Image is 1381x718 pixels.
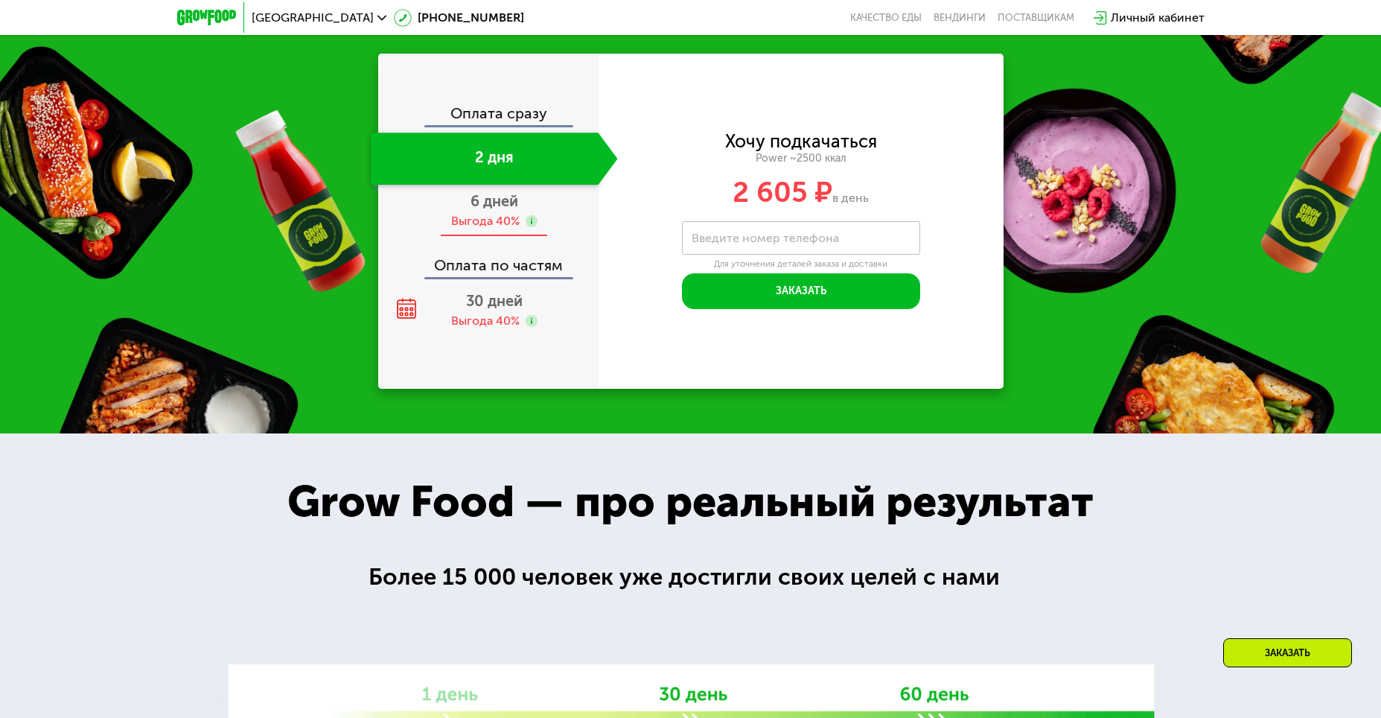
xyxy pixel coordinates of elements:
span: [GEOGRAPHIC_DATA] [252,12,374,24]
div: Заказать [1223,638,1352,667]
div: Оплата сразу [380,106,599,125]
div: Личный кабинет [1111,9,1205,27]
div: Выгода 40% [451,213,520,229]
div: Оплата по частям [380,243,599,277]
span: в день [832,191,869,205]
div: Grow Food — про реальный результат [255,469,1126,535]
label: Введите номер телефона [692,234,839,242]
a: Вендинги [934,12,986,24]
div: Power ~2500 ккал [599,152,1004,165]
a: Качество еды [850,12,922,24]
div: Хочу подкачаться [725,133,877,150]
span: 2 605 ₽ [733,175,832,209]
span: 6 дней [471,192,518,210]
div: Для уточнения деталей заказа и доставки [682,258,920,270]
div: Более 15 000 человек уже достигли своих целей с нами [369,559,1013,595]
div: Выгода 40% [451,313,520,329]
a: [PHONE_NUMBER] [394,9,524,27]
button: Заказать [682,273,920,309]
span: 30 дней [466,292,523,310]
div: поставщикам [998,12,1074,24]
